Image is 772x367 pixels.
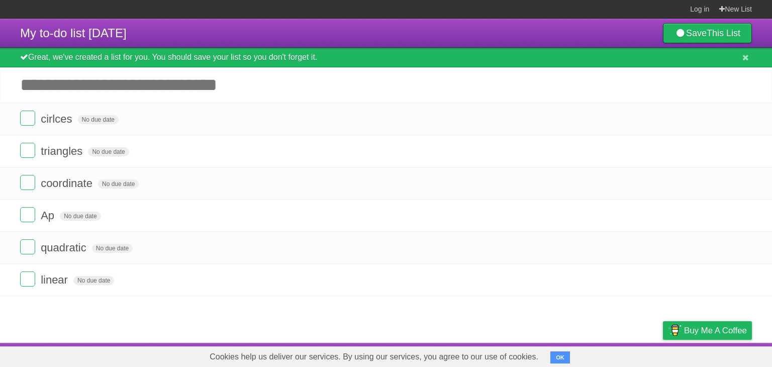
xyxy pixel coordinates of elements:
[41,209,57,222] span: Ap
[550,351,570,363] button: OK
[20,26,127,40] span: My to-do list [DATE]
[41,177,95,190] span: coordinate
[60,212,101,221] span: No due date
[20,175,35,190] label: Done
[663,23,752,43] a: SaveThis List
[529,345,550,364] a: About
[78,115,119,124] span: No due date
[41,113,74,125] span: cirlces
[41,273,70,286] span: linear
[707,28,740,38] b: This List
[41,145,85,157] span: triangles
[200,347,548,367] span: Cookies help us deliver our services. By using our services, you agree to our use of cookies.
[668,322,682,339] img: Buy me a coffee
[650,345,676,364] a: Privacy
[20,143,35,158] label: Done
[20,239,35,254] label: Done
[41,241,89,254] span: quadratic
[689,345,752,364] a: Suggest a feature
[20,207,35,222] label: Done
[92,244,133,253] span: No due date
[20,271,35,287] label: Done
[663,321,752,340] a: Buy me a coffee
[616,345,638,364] a: Terms
[88,147,129,156] span: No due date
[20,111,35,126] label: Done
[684,322,747,339] span: Buy me a coffee
[98,179,139,189] span: No due date
[73,276,114,285] span: No due date
[562,345,603,364] a: Developers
